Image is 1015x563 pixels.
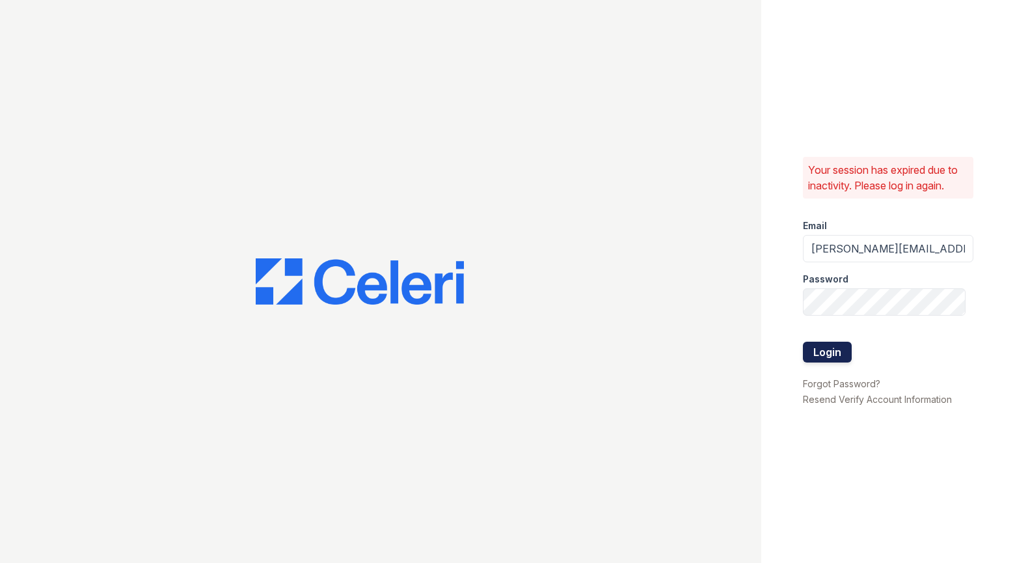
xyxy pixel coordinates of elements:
[803,273,848,286] label: Password
[803,219,827,232] label: Email
[803,342,852,363] button: Login
[256,258,464,305] img: CE_Logo_Blue-a8612792a0a2168367f1c8372b55b34899dd931a85d93a1a3d3e32e68fde9ad4.png
[808,162,968,193] p: Your session has expired due to inactivity. Please log in again.
[803,378,880,389] a: Forgot Password?
[803,394,952,405] a: Resend Verify Account Information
